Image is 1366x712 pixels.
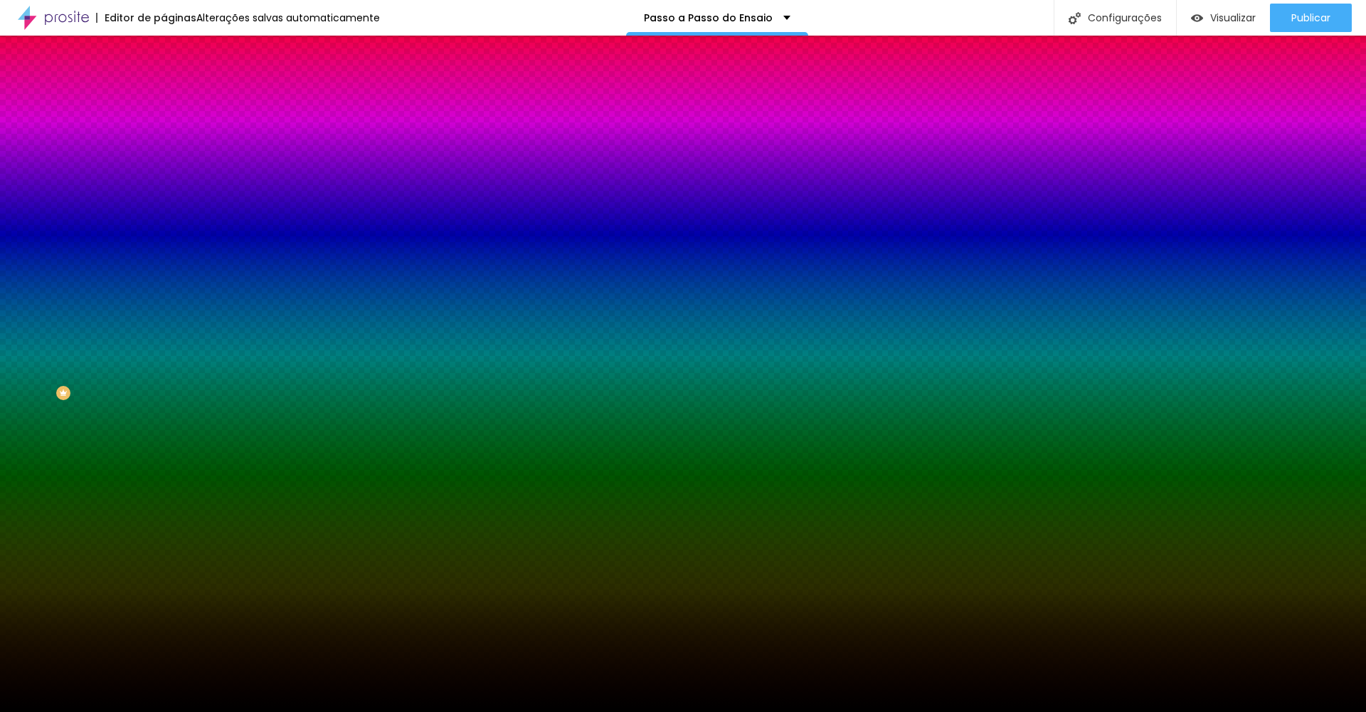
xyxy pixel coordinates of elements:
[1210,12,1256,23] span: Visualizar
[1177,4,1270,32] button: Visualizar
[196,13,380,23] div: Alterações salvas automaticamente
[96,13,196,23] div: Editor de páginas
[1291,12,1330,23] span: Publicar
[1270,4,1352,32] button: Publicar
[1069,12,1081,24] img: Icone
[1191,12,1203,24] img: view-1.svg
[644,13,773,23] p: Passo a Passo do Ensaio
